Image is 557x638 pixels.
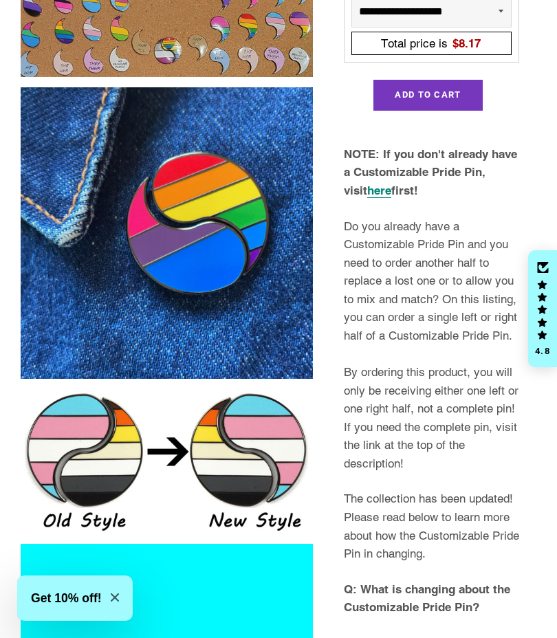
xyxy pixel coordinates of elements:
[344,147,517,198] strong: NOTE: If you don't already have a Customizable Pride Pin, visit first!
[21,390,313,533] img: Customizable Pride Pin (Single Half)
[344,582,510,615] b: Q: What is changing about the Customizable Pride Pin?
[356,34,507,53] div: Total price is$8.17
[21,87,313,379] img: Customizable Pride Pin (Single Half)
[395,89,461,100] span: Add to Cart
[452,36,481,50] span: $
[528,250,557,367] div: Click to open Judge.me floating reviews tab
[459,36,481,50] span: 8.17
[534,346,551,355] div: 4.8
[344,489,519,562] p: The collection has been updated! Please read below to learn more about how the Customizable Pride...
[344,217,519,473] p: Do you already have a Customizable Pride Pin and you need to order another half to replace a lost...
[367,184,391,198] a: here
[373,80,482,110] button: Add to Cart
